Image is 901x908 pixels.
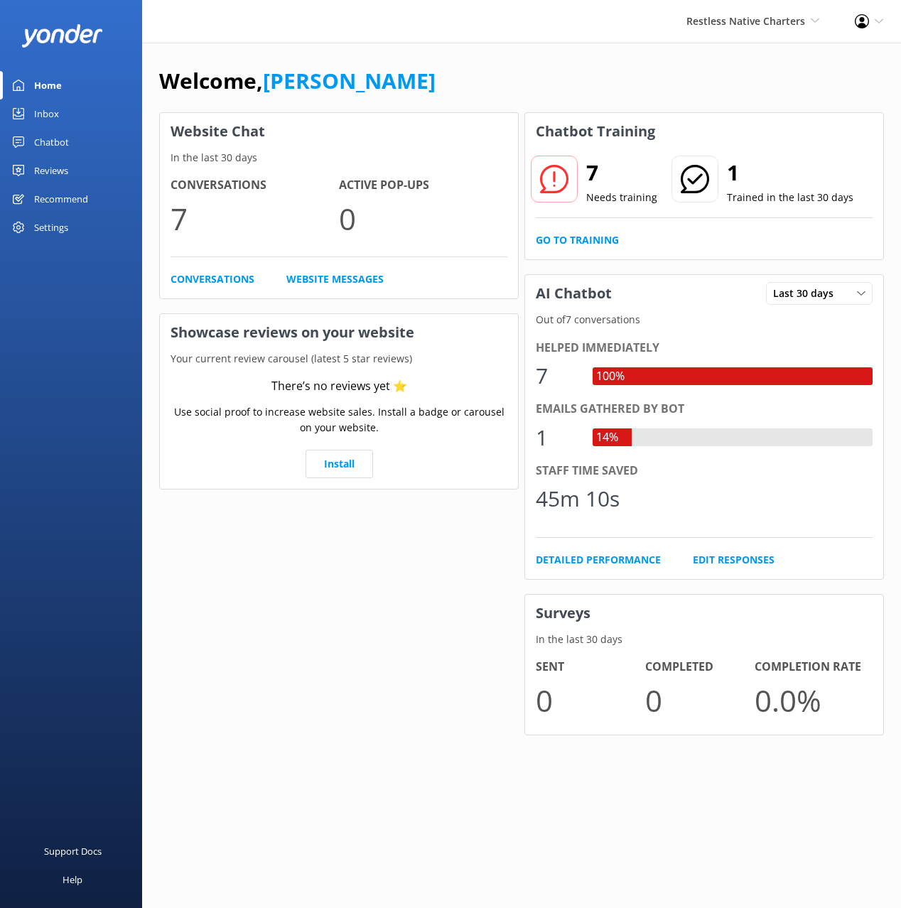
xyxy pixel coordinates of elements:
p: In the last 30 days [160,150,518,166]
p: Use social proof to increase website sales. Install a badge or carousel on your website. [171,404,507,436]
div: Support Docs [44,837,102,865]
span: Restless Native Charters [686,14,805,28]
p: Trained in the last 30 days [727,190,853,205]
div: 1 [536,421,578,455]
div: Helped immediately [536,339,873,357]
p: 0.0 % [755,676,864,724]
h4: Conversations [171,176,339,195]
p: 0 [645,676,755,724]
div: Emails gathered by bot [536,400,873,418]
h3: Website Chat [160,113,518,150]
span: Last 30 days [773,286,842,301]
p: 7 [171,195,339,242]
div: Home [34,71,62,99]
h4: Active Pop-ups [339,176,507,195]
a: Go to Training [536,232,619,248]
h3: Surveys [525,595,883,632]
a: [PERSON_NAME] [263,66,436,95]
p: Out of 7 conversations [525,312,883,328]
h3: Chatbot Training [525,113,666,150]
div: There’s no reviews yet ⭐ [271,377,407,396]
div: Reviews [34,156,68,185]
h1: Welcome, [159,64,436,98]
div: Inbox [34,99,59,128]
h4: Sent [536,658,645,676]
div: 14% [593,428,622,447]
h4: Completion Rate [755,658,864,676]
p: Needs training [586,190,657,205]
a: Edit Responses [693,552,775,568]
h2: 1 [727,156,853,190]
div: Recommend [34,185,88,213]
div: Chatbot [34,128,69,156]
p: 0 [536,676,645,724]
a: Detailed Performance [536,552,661,568]
a: Website Messages [286,271,384,287]
h4: Completed [645,658,755,676]
div: Help [63,865,82,894]
h3: Showcase reviews on your website [160,314,518,351]
p: In the last 30 days [525,632,883,647]
p: Your current review carousel (latest 5 star reviews) [160,351,518,367]
p: 0 [339,195,507,242]
img: yonder-white-logo.png [21,24,103,48]
div: 100% [593,367,628,386]
div: 7 [536,359,578,393]
a: Conversations [171,271,254,287]
div: 45m 10s [536,482,620,516]
div: Staff time saved [536,462,873,480]
div: Settings [34,213,68,242]
h2: 7 [586,156,657,190]
h3: AI Chatbot [525,275,622,312]
a: Install [306,450,373,478]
